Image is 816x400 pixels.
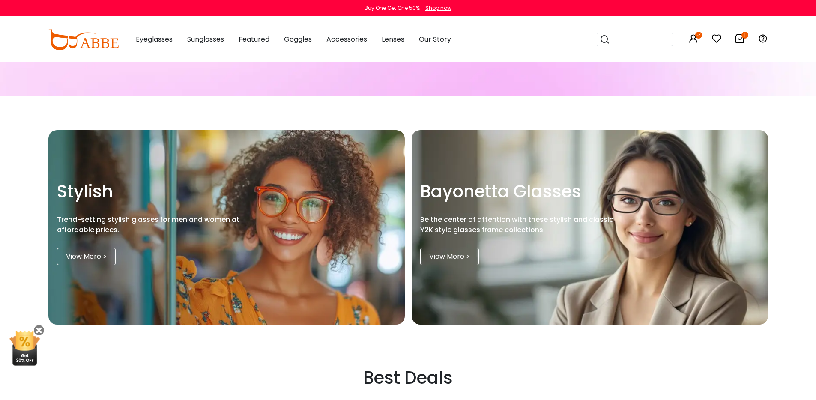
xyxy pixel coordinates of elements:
[57,248,116,265] a: View More >
[421,4,451,12] a: Shop now
[365,4,420,12] div: Buy One Get One 50%
[187,34,224,44] span: Sunglasses
[9,331,41,366] img: mini welcome offer
[48,130,405,325] img: Stylish
[382,34,404,44] span: Lenses
[735,35,745,45] a: 1
[420,215,618,235] div: Be the center of attention with these stylish and classic Y2K style glasses frame collections.
[48,29,119,50] img: abbeglasses.com
[48,367,768,388] h2: Best Deals
[136,34,173,44] span: Eyeglasses
[420,181,618,202] h2: Bayonetta Glasses
[425,4,451,12] div: Shop now
[326,34,367,44] span: Accessories
[419,34,451,44] span: Our Story
[239,34,269,44] span: Featured
[412,130,768,325] img: Bayonetta Glasses
[57,181,255,202] h2: Stylish
[741,32,748,39] i: 1
[57,215,255,235] div: Trend-setting stylish glasses for men and women at affordable prices.
[420,248,479,265] a: View More >
[284,34,312,44] span: Goggles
